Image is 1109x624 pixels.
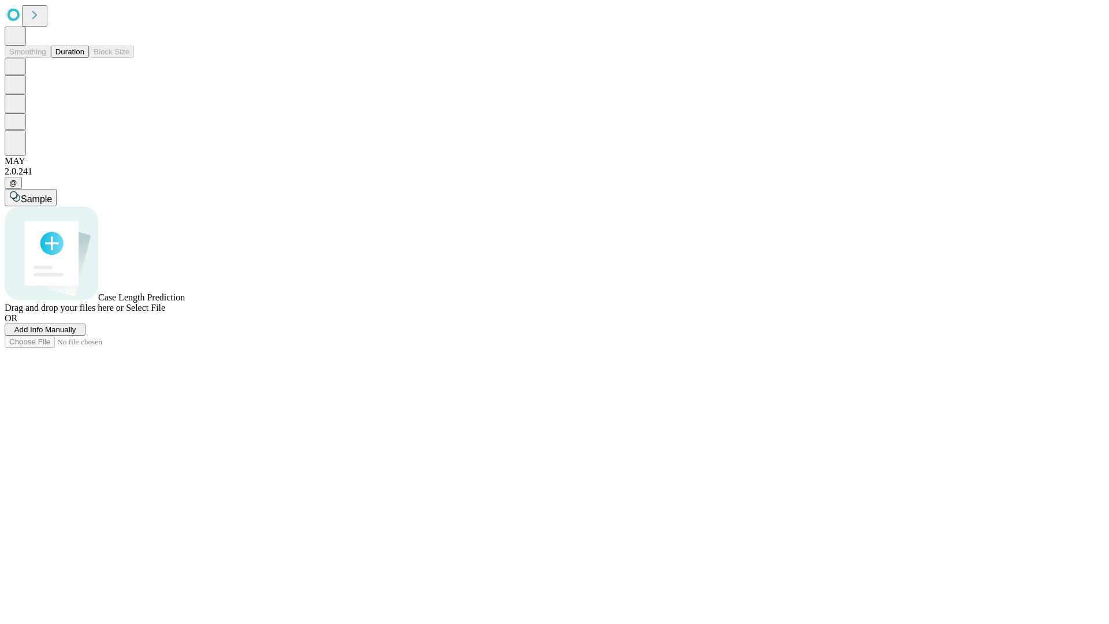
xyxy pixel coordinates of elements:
[5,166,1104,177] div: 2.0.241
[5,46,51,58] button: Smoothing
[89,46,134,58] button: Block Size
[51,46,89,58] button: Duration
[5,303,124,313] span: Drag and drop your files here or
[21,194,52,204] span: Sample
[5,177,22,189] button: @
[5,156,1104,166] div: MAY
[126,303,165,313] span: Select File
[14,325,76,334] span: Add Info Manually
[5,189,57,206] button: Sample
[5,324,85,336] button: Add Info Manually
[5,313,17,323] span: OR
[98,292,185,302] span: Case Length Prediction
[9,179,17,187] span: @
